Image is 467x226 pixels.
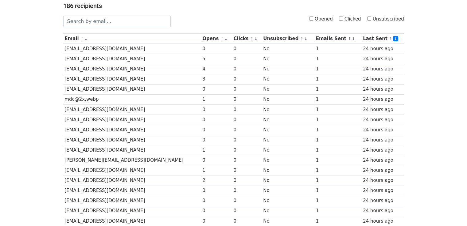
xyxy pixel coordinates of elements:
td: 5 [201,54,232,64]
td: No [262,155,314,165]
a: ↑ [250,36,254,41]
td: No [262,84,314,94]
td: 0 [232,175,262,186]
td: 24 hours ago [361,175,404,186]
td: 0 [201,216,232,226]
td: 24 hours ago [361,216,404,226]
td: No [262,206,314,216]
a: ↓ [393,36,398,41]
td: 1 [314,145,361,155]
td: [EMAIL_ADDRESS][DOMAIN_NAME] [63,196,201,206]
td: 0 [232,165,262,175]
td: 0 [201,115,232,125]
td: [EMAIL_ADDRESS][DOMAIN_NAME] [63,104,201,115]
td: No [262,135,314,145]
td: 0 [201,186,232,196]
td: [EMAIL_ADDRESS][DOMAIN_NAME] [63,115,201,125]
td: 24 hours ago [361,196,404,206]
input: Clicked [339,17,343,21]
td: 1 [201,165,232,175]
td: 0 [201,125,232,135]
td: No [262,104,314,115]
iframe: Chat Widget [436,197,467,226]
td: [EMAIL_ADDRESS][DOMAIN_NAME] [63,74,201,84]
td: 1 [201,94,232,104]
label: Unsubscribed [367,16,404,23]
td: 24 hours ago [361,115,404,125]
td: 0 [232,54,262,64]
td: 0 [232,64,262,74]
td: [EMAIL_ADDRESS][DOMAIN_NAME] [63,165,201,175]
td: 0 [201,44,232,54]
td: 24 hours ago [361,165,404,175]
td: 24 hours ago [361,206,404,216]
td: 1 [314,94,361,104]
td: 24 hours ago [361,104,404,115]
a: ↑ [389,36,392,41]
td: No [262,44,314,54]
td: [EMAIL_ADDRESS][DOMAIN_NAME] [63,175,201,186]
a: ↓ [224,36,228,41]
td: 4 [201,64,232,74]
label: Clicked [339,16,361,23]
td: 24 hours ago [361,145,404,155]
td: 1 [314,74,361,84]
td: No [262,54,314,64]
td: 1 [314,155,361,165]
th: Last Sent [361,34,404,44]
td: 1 [314,54,361,64]
th: Unsubscribed [262,34,314,44]
td: [EMAIL_ADDRESS][DOMAIN_NAME] [63,125,201,135]
td: 24 hours ago [361,135,404,145]
td: 2 [201,175,232,186]
td: [EMAIL_ADDRESS][DOMAIN_NAME] [63,206,201,216]
td: mdc@2x.webp [63,94,201,104]
td: [EMAIL_ADDRESS][DOMAIN_NAME] [63,216,201,226]
td: 1 [314,216,361,226]
input: Search by email... [63,16,171,27]
td: 0 [232,155,262,165]
td: No [262,115,314,125]
td: 24 hours ago [361,84,404,94]
td: 1 [314,44,361,54]
td: 3 [201,74,232,84]
td: 1 [314,135,361,145]
td: 0 [232,94,262,104]
td: [EMAIL_ADDRESS][DOMAIN_NAME] [63,145,201,155]
td: [PERSON_NAME][EMAIL_ADDRESS][DOMAIN_NAME] [63,155,201,165]
td: [EMAIL_ADDRESS][DOMAIN_NAME] [63,64,201,74]
td: 0 [232,44,262,54]
a: ↓ [84,36,88,41]
td: No [262,125,314,135]
td: 0 [201,206,232,216]
td: No [262,94,314,104]
a: ↓ [254,36,258,41]
td: 1 [314,165,361,175]
td: 1 [314,125,361,135]
td: 24 hours ago [361,74,404,84]
td: No [262,74,314,84]
td: 24 hours ago [361,44,404,54]
td: 24 hours ago [361,186,404,196]
td: No [262,145,314,155]
a: ↑ [220,36,224,41]
td: 1 [314,175,361,186]
td: [EMAIL_ADDRESS][DOMAIN_NAME] [63,44,201,54]
td: 1 [314,64,361,74]
td: 24 hours ago [361,54,404,64]
a: ↑ [348,36,351,41]
td: 0 [201,84,232,94]
td: 0 [201,104,232,115]
td: No [262,196,314,206]
td: No [262,165,314,175]
th: Opens [201,34,232,44]
a: ↑ [300,36,304,41]
td: 1 [314,115,361,125]
a: ↓ [352,36,355,41]
label: Opened [309,16,333,23]
td: 0 [232,84,262,94]
td: 0 [232,135,262,145]
td: [EMAIL_ADDRESS][DOMAIN_NAME] [63,84,201,94]
td: 0 [232,216,262,226]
